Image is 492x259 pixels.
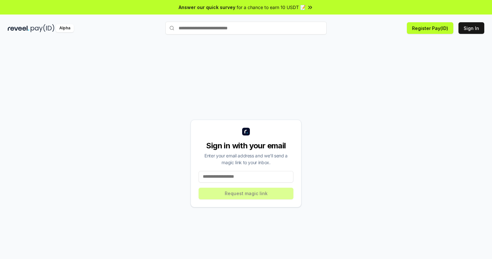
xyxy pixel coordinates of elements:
div: Enter your email address and we’ll send a magic link to your inbox. [199,152,293,166]
div: Alpha [56,24,74,32]
button: Sign In [458,22,484,34]
img: pay_id [31,24,54,32]
img: reveel_dark [8,24,29,32]
div: Sign in with your email [199,141,293,151]
span: Answer our quick survey [179,4,235,11]
img: logo_small [242,128,250,135]
button: Register Pay(ID) [407,22,453,34]
span: for a chance to earn 10 USDT 📝 [237,4,306,11]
